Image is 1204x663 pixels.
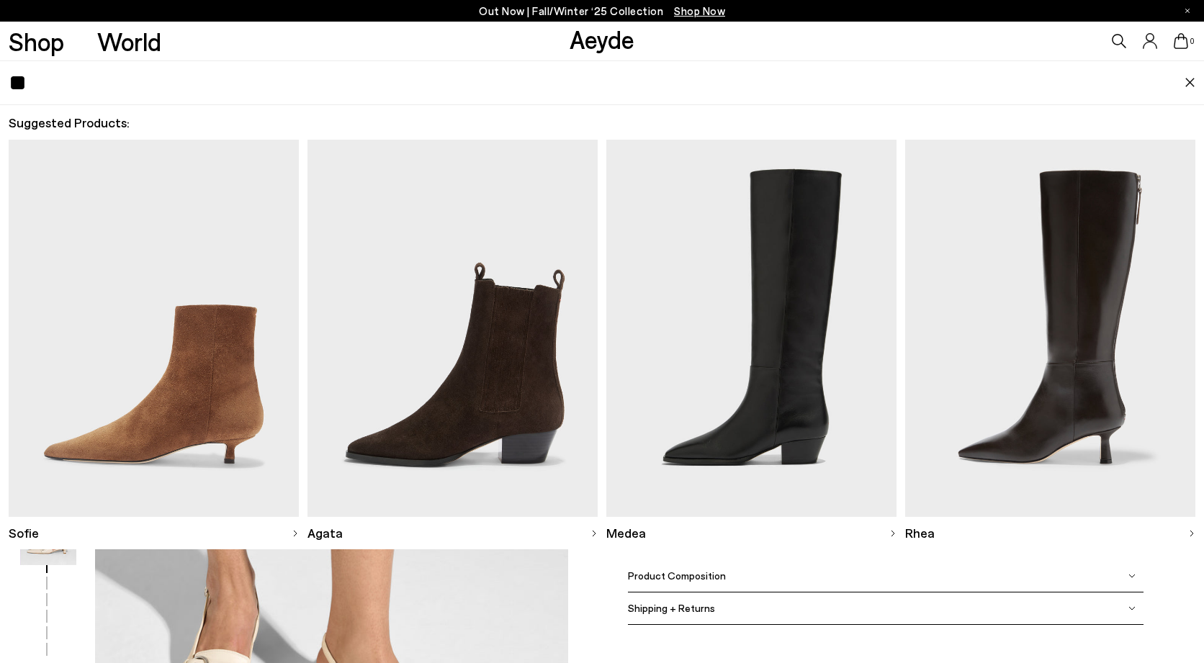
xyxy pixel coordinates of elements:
span: Medea [606,524,646,542]
img: svg%3E [1128,572,1136,579]
img: close.svg [1185,78,1196,88]
img: Descriptive text [606,140,897,517]
img: svg%3E [889,530,897,537]
a: Rhea [905,517,1196,549]
img: Descriptive text [307,140,598,517]
span: Sofie [9,524,39,542]
img: svg%3E [1188,530,1195,537]
a: Medea [606,517,897,549]
span: 0 [1188,37,1195,45]
span: Rhea [905,524,935,542]
a: Agata [307,517,598,549]
a: Shop [9,29,64,54]
img: Descriptive text [9,140,300,517]
img: svg%3E [1128,605,1136,612]
a: 0 [1174,33,1188,49]
img: Descriptive text [905,140,1196,517]
img: svg%3E [292,530,299,537]
p: Out Now | Fall/Winter ‘25 Collection [479,2,725,20]
span: Product Composition [628,569,726,582]
a: Aeyde [570,24,634,54]
span: Navigate to /collections/new-in [674,4,725,17]
span: Agata [307,524,343,542]
h2: Suggested Products: [9,114,1196,132]
img: svg%3E [590,530,598,537]
span: Shipping + Returns [628,602,715,614]
a: Sofie [9,517,300,549]
a: World [97,29,161,54]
